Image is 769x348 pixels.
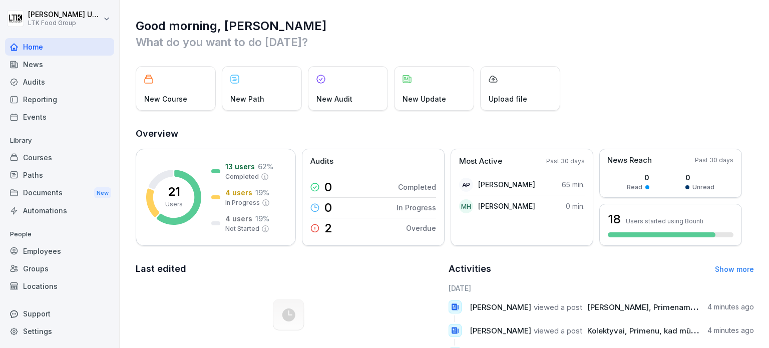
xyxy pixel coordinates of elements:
[324,222,332,234] p: 2
[685,172,714,183] p: 0
[459,156,502,167] p: Most Active
[28,20,101,27] p: LTK Food Group
[5,38,114,56] a: Home
[225,187,252,198] p: 4 users
[470,326,531,335] span: [PERSON_NAME]
[707,302,754,312] p: 4 minutes ago
[310,156,333,167] p: Audits
[136,262,442,276] h2: Last edited
[5,56,114,73] a: News
[627,183,642,192] p: Read
[398,182,436,192] p: Completed
[5,108,114,126] a: Events
[5,149,114,166] a: Courses
[165,200,183,209] p: Users
[5,91,114,108] a: Reporting
[324,181,332,193] p: 0
[478,201,535,211] p: [PERSON_NAME]
[5,242,114,260] a: Employees
[627,172,649,183] p: 0
[692,183,714,192] p: Unread
[168,186,180,198] p: 21
[626,217,703,225] p: Users started using Bounti
[144,94,187,104] p: New Course
[534,302,582,312] span: viewed a post
[608,211,621,228] h3: 18
[459,199,473,213] div: MH
[255,213,269,224] p: 19 %
[136,34,754,50] p: What do you want to do [DATE]?
[136,127,754,141] h2: Overview
[230,94,264,104] p: New Path
[255,187,269,198] p: 19 %
[397,202,436,213] p: In Progress
[5,277,114,295] a: Locations
[94,187,111,199] div: New
[225,213,252,224] p: 4 users
[470,302,531,312] span: [PERSON_NAME]
[28,11,101,19] p: [PERSON_NAME] Umbrasaitė
[225,224,259,233] p: Not Started
[715,265,754,273] a: Show more
[136,18,754,34] h1: Good morning, [PERSON_NAME]
[566,201,585,211] p: 0 min.
[534,326,582,335] span: viewed a post
[5,322,114,340] a: Settings
[546,157,585,166] p: Past 30 days
[5,184,114,202] a: DocumentsNew
[5,184,114,202] div: Documents
[695,156,733,165] p: Past 30 days
[478,179,535,190] p: [PERSON_NAME]
[5,226,114,242] p: People
[562,179,585,190] p: 65 min.
[5,305,114,322] div: Support
[225,198,260,207] p: In Progress
[459,178,473,192] div: AP
[225,161,255,172] p: 13 users
[5,133,114,149] p: Library
[5,166,114,184] a: Paths
[449,262,491,276] h2: Activities
[5,202,114,219] a: Automations
[5,73,114,91] a: Audits
[324,202,332,214] p: 0
[225,172,259,181] p: Completed
[406,223,436,233] p: Overdue
[489,94,527,104] p: Upload file
[5,260,114,277] a: Groups
[707,325,754,335] p: 4 minutes ago
[258,161,273,172] p: 62 %
[449,283,754,293] h6: [DATE]
[403,94,446,104] p: New Update
[607,155,652,166] p: News Reach
[316,94,352,104] p: New Audit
